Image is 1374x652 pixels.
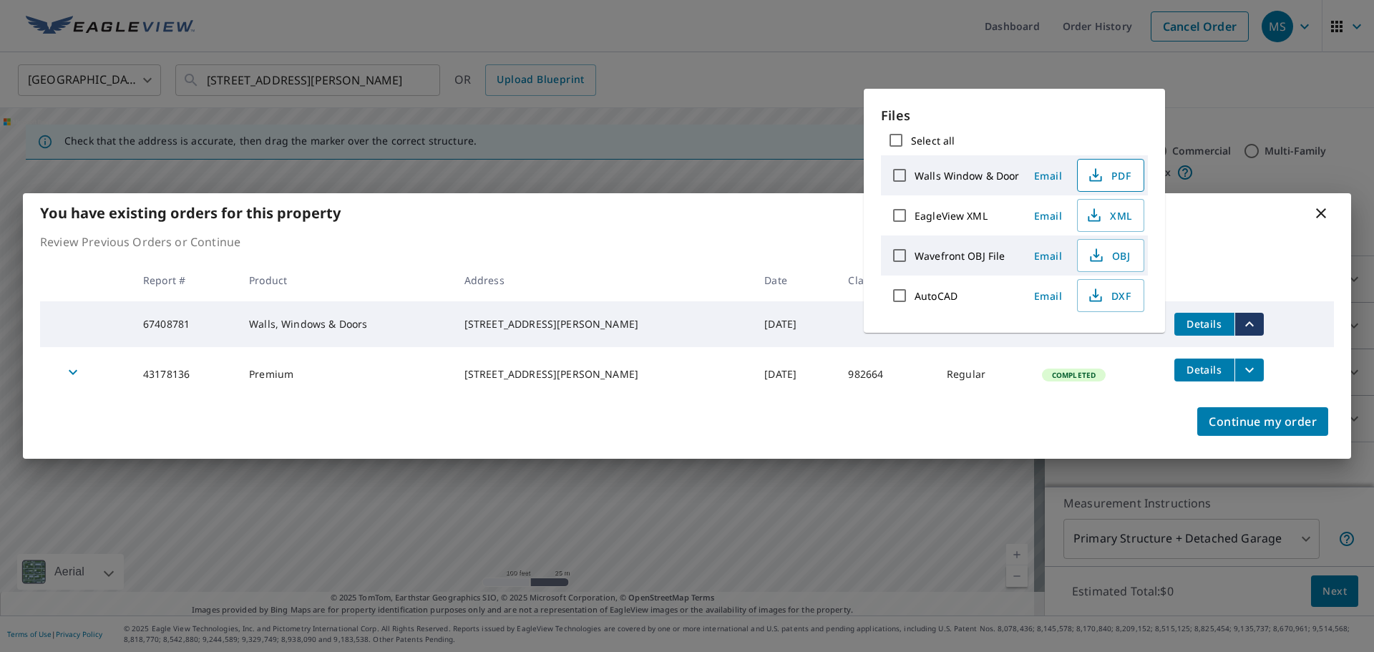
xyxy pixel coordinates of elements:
p: Review Previous Orders or Continue [40,233,1334,250]
button: Email [1025,285,1071,307]
span: Email [1031,289,1066,303]
div: [STREET_ADDRESS][PERSON_NAME] [464,317,742,331]
span: Email [1031,169,1066,183]
td: [DATE] [753,301,837,347]
button: filesDropdownBtn-67408781 [1234,313,1264,336]
span: Email [1031,209,1066,223]
th: Claim ID [837,259,935,301]
button: PDF [1077,159,1144,192]
button: detailsBtn-67408781 [1174,313,1234,336]
button: detailsBtn-43178136 [1174,359,1234,381]
b: You have existing orders for this property [40,203,341,223]
th: Address [453,259,754,301]
td: Walls, Windows & Doors [238,301,453,347]
td: Regular [935,347,1030,402]
button: XML [1077,199,1144,232]
span: Details [1183,363,1226,376]
th: Product [238,259,453,301]
label: AutoCAD [915,289,958,303]
td: Premium [238,347,453,402]
th: Date [753,259,837,301]
button: Email [1025,245,1071,267]
td: 67408781 [132,301,238,347]
button: filesDropdownBtn-43178136 [1234,359,1264,381]
span: Continue my order [1209,412,1317,432]
button: Email [1025,165,1071,187]
td: 982664 [837,347,935,402]
label: Walls Window & Door [915,169,1020,183]
td: [DATE] [753,347,837,402]
span: OBJ [1086,247,1132,264]
th: Report # [132,259,238,301]
span: Details [1183,317,1226,331]
label: Wavefront OBJ File [915,249,1005,263]
button: OBJ [1077,239,1144,272]
button: DXF [1077,279,1144,312]
p: Files [881,106,1148,125]
button: Continue my order [1197,407,1328,436]
div: [STREET_ADDRESS][PERSON_NAME] [464,367,742,381]
button: Email [1025,205,1071,227]
label: Select all [911,134,955,147]
td: 43178136 [132,347,238,402]
span: PDF [1086,167,1132,184]
span: XML [1086,207,1132,224]
span: DXF [1086,287,1132,304]
span: Email [1031,249,1066,263]
label: EagleView XML [915,209,988,223]
span: Completed [1043,370,1104,380]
